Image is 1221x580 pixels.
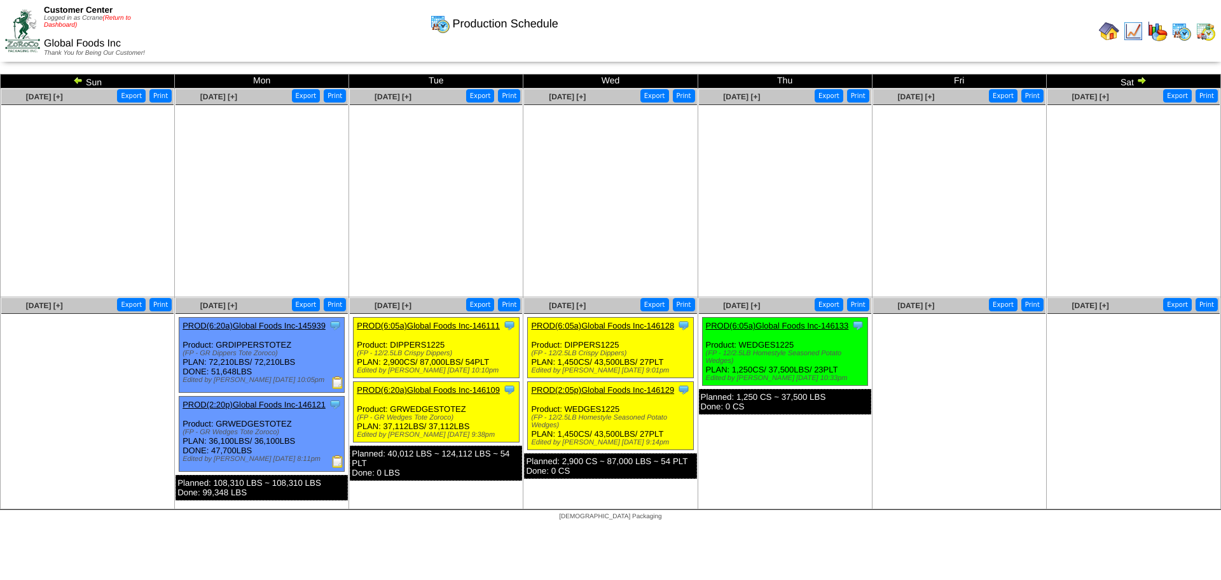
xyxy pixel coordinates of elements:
[73,75,83,85] img: arrowleft.gif
[183,321,326,330] a: PROD(6:20a)Global Foods Inc-145939
[200,301,237,310] a: [DATE] [+]
[44,38,121,49] span: Global Foods Inc
[1099,21,1119,41] img: home.gif
[183,400,326,409] a: PROD(2:20p)Global Foods Inc-146121
[1163,89,1192,103] button: Export
[706,321,849,330] a: PROD(6:05a)Global Foods Inc-146133
[331,455,344,468] img: Production Report
[292,89,321,103] button: Export
[44,5,113,15] span: Customer Center
[44,15,131,29] a: (Return to Dashboard)
[640,298,669,311] button: Export
[1072,92,1109,101] a: [DATE] [+]
[331,376,344,389] img: Production Report
[702,318,867,386] div: Product: WEDGES1225 PLAN: 1,250CS / 37,500LBS / 23PLT
[1,74,175,88] td: Sun
[117,89,146,103] button: Export
[5,10,40,52] img: ZoRoCo_Logo(Green%26Foil)%20jpg.webp
[673,298,695,311] button: Print
[357,350,518,357] div: (FP - 12/2.5LB Crispy Dippers)
[1021,89,1044,103] button: Print
[531,439,693,446] div: Edited by [PERSON_NAME] [DATE] 9:14pm
[706,374,867,382] div: Edited by [PERSON_NAME] [DATE] 10:33pm
[503,319,516,332] img: Tooltip
[350,446,522,481] div: Planned: 40,012 LBS ~ 124,112 LBS ~ 54 PLT Done: 0 LBS
[528,382,693,450] div: Product: WEDGES1225 PLAN: 1,450CS / 43,500LBS / 27PLT
[1171,21,1192,41] img: calendarprod.gif
[179,318,345,393] div: Product: GRDIPPERSTOTEZ PLAN: 72,210LBS / 72,210LBS DONE: 51,648LBS
[26,301,63,310] span: [DATE] [+]
[324,298,346,311] button: Print
[26,92,63,101] a: [DATE] [+]
[354,318,519,378] div: Product: DIPPERS1225 PLAN: 2,900CS / 87,000LBS / 54PLT
[44,15,131,29] span: Logged in as Ccrane
[498,89,520,103] button: Print
[183,428,344,436] div: (FP - GR Wedges Tote Zoroco)
[677,319,690,332] img: Tooltip
[357,414,518,421] div: (FP - GR Wedges Tote Zoroco)
[640,89,669,103] button: Export
[1021,298,1044,311] button: Print
[706,350,867,365] div: (FP - 12/2.5LB Homestyle Seasoned Potato Wedges)
[200,92,237,101] span: [DATE] [+]
[815,298,843,311] button: Export
[549,301,586,310] a: [DATE] [+]
[375,92,411,101] a: [DATE] [+]
[324,89,346,103] button: Print
[466,89,495,103] button: Export
[503,383,516,396] img: Tooltip
[183,376,344,384] div: Edited by [PERSON_NAME] [DATE] 10:05pm
[531,321,674,330] a: PROD(6:05a)Global Foods Inc-146128
[872,74,1046,88] td: Fri
[989,89,1018,103] button: Export
[852,319,864,332] img: Tooltip
[1136,75,1147,85] img: arrowright.gif
[1163,298,1192,311] button: Export
[179,397,345,472] div: Product: GRWEDGESTOTEZ PLAN: 36,100LBS / 36,100LBS DONE: 47,700LBS
[559,513,661,520] span: [DEMOGRAPHIC_DATA] Packaging
[149,89,172,103] button: Print
[1196,21,1216,41] img: calendarinout.gif
[723,92,760,101] a: [DATE] [+]
[430,13,450,34] img: calendarprod.gif
[1046,74,1220,88] td: Sat
[698,74,872,88] td: Thu
[531,414,693,429] div: (FP - 12/2.5LB Homestyle Seasoned Potato Wedges)
[357,367,518,374] div: Edited by [PERSON_NAME] [DATE] 10:10pm
[357,385,500,395] a: PROD(6:20a)Global Foods Inc-146109
[549,92,586,101] a: [DATE] [+]
[1196,298,1218,311] button: Print
[175,74,349,88] td: Mon
[524,453,696,479] div: Planned: 2,900 CS ~ 87,000 LBS ~ 54 PLT Done: 0 CS
[897,92,934,101] a: [DATE] [+]
[677,383,690,396] img: Tooltip
[466,298,495,311] button: Export
[531,385,674,395] a: PROD(2:05p)Global Foods Inc-146129
[847,298,869,311] button: Print
[357,431,518,439] div: Edited by [PERSON_NAME] [DATE] 9:38pm
[44,50,145,57] span: Thank You for Being Our Customer!
[989,298,1018,311] button: Export
[183,350,344,357] div: (FP - GR Dippers Tote Zoroco)
[897,301,934,310] a: [DATE] [+]
[498,298,520,311] button: Print
[531,367,693,374] div: Edited by [PERSON_NAME] [DATE] 9:01pm
[375,301,411,310] span: [DATE] [+]
[453,17,558,31] span: Production Schedule
[815,89,843,103] button: Export
[528,318,693,378] div: Product: DIPPERS1225 PLAN: 1,450CS / 43,500LBS / 27PLT
[723,301,760,310] a: [DATE] [+]
[292,298,321,311] button: Export
[1072,301,1109,310] span: [DATE] [+]
[699,389,871,414] div: Planned: 1,250 CS ~ 37,500 LBS Done: 0 CS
